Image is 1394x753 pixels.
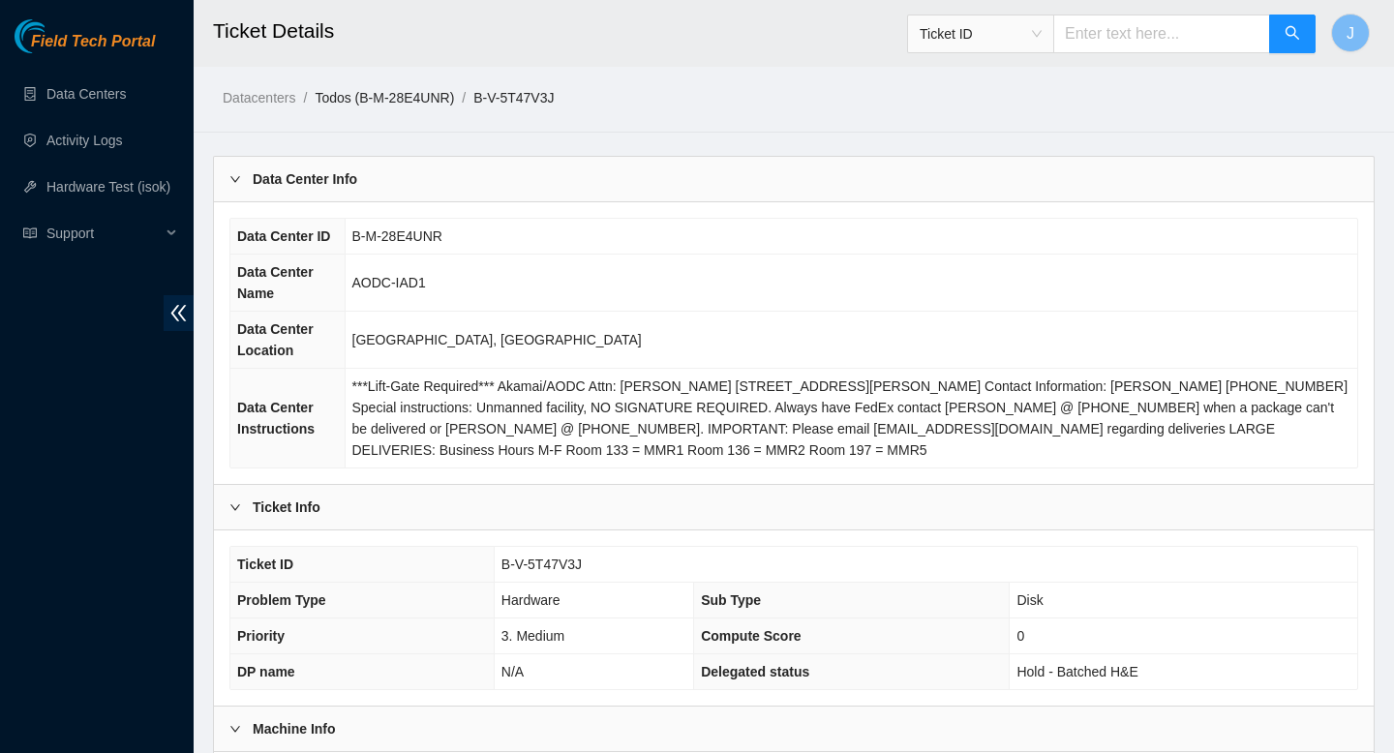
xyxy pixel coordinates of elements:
span: B-M-28E4UNR [352,228,442,244]
span: Support [46,214,161,253]
div: Data Center Info [214,157,1374,201]
span: Ticket ID [237,557,293,572]
span: search [1285,25,1300,44]
span: B-V-5T47V3J [501,557,582,572]
span: read [23,226,37,240]
img: Akamai Technologies [15,19,98,53]
span: Priority [237,628,285,644]
b: Machine Info [253,718,336,739]
a: Datacenters [223,90,295,105]
a: B-V-5T47V3J [473,90,554,105]
span: Ticket ID [920,19,1042,48]
span: DP name [237,664,295,679]
span: N/A [501,664,524,679]
b: Ticket Info [253,497,320,518]
span: Data Center Location [237,321,314,358]
span: [GEOGRAPHIC_DATA], [GEOGRAPHIC_DATA] [352,332,642,347]
span: right [229,723,241,735]
a: Todos (B-M-28E4UNR) [315,90,454,105]
span: Data Center ID [237,228,330,244]
span: J [1347,21,1354,45]
span: Problem Type [237,592,326,608]
span: 0 [1016,628,1024,644]
a: Data Centers [46,86,126,102]
span: Field Tech Portal [31,33,155,51]
span: right [229,501,241,513]
div: Ticket Info [214,485,1374,529]
span: Data Center Name [237,264,314,301]
span: double-left [164,295,194,331]
span: 3. Medium [501,628,564,644]
span: Hardware [501,592,561,608]
span: Hold - Batched H&E [1016,664,1137,679]
button: J [1331,14,1370,52]
span: / [303,90,307,105]
a: Akamai TechnologiesField Tech Portal [15,35,155,60]
span: Data Center Instructions [237,400,315,437]
a: Hardware Test (isok) [46,179,170,195]
div: Machine Info [214,707,1374,751]
span: Sub Type [701,592,761,608]
a: Activity Logs [46,133,123,148]
span: AODC-IAD1 [352,275,426,290]
span: Delegated status [701,664,809,679]
b: Data Center Info [253,168,357,190]
input: Enter text here... [1053,15,1270,53]
span: Disk [1016,592,1043,608]
span: / [462,90,466,105]
button: search [1269,15,1316,53]
span: right [229,173,241,185]
span: Compute Score [701,628,801,644]
span: ***Lift-Gate Required*** Akamai/AODC Attn: [PERSON_NAME] [STREET_ADDRESS][PERSON_NAME] Contact In... [352,378,1349,458]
